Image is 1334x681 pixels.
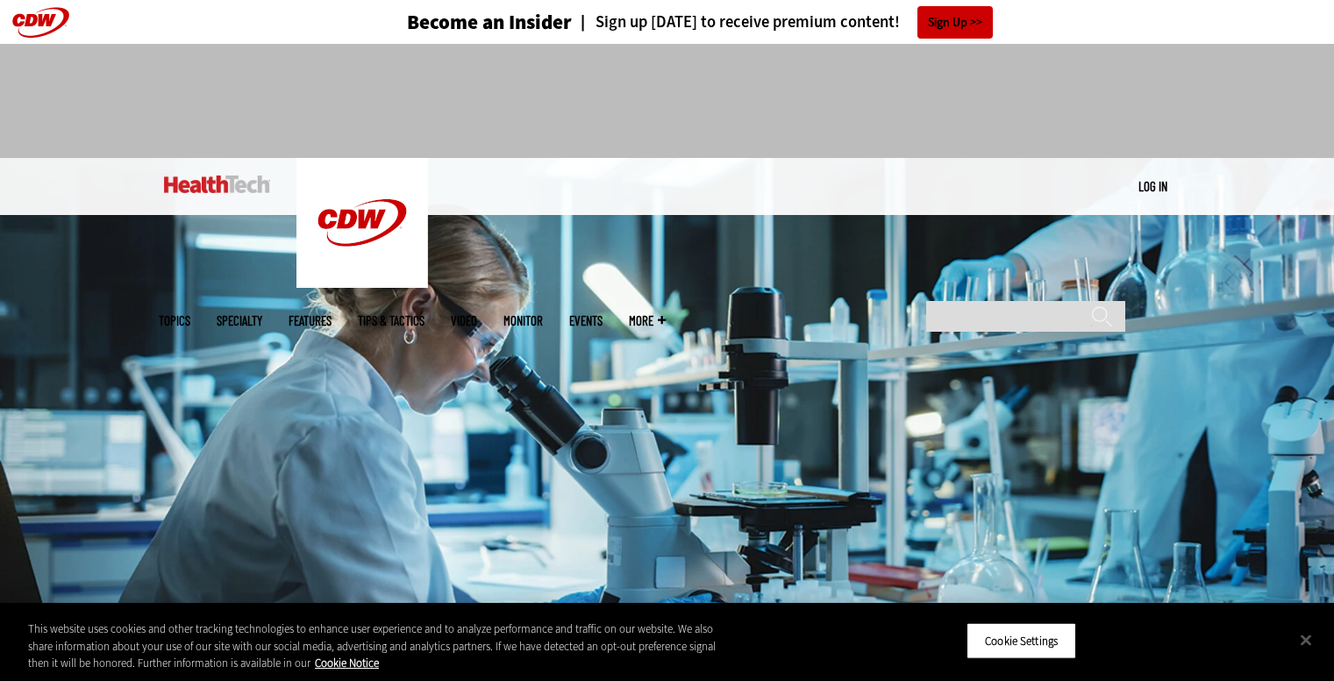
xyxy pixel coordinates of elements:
a: Video [451,314,477,327]
a: Sign up [DATE] to receive premium content! [572,14,900,31]
h3: Become an Insider [407,12,572,32]
a: Sign Up [917,6,993,39]
span: Specialty [217,314,262,327]
img: Home [296,158,428,288]
div: User menu [1138,177,1167,196]
a: Events [569,314,603,327]
a: Log in [1138,178,1167,194]
a: Become an Insider [341,12,572,32]
button: Cookie Settings [967,622,1076,659]
button: Close [1287,620,1325,659]
a: Features [289,314,332,327]
a: Tips & Tactics [358,314,424,327]
span: Topics [159,314,190,327]
img: Home [164,176,270,193]
span: More [629,314,666,327]
div: This website uses cookies and other tracking technologies to enhance user experience and to analy... [28,620,734,672]
a: CDW [296,274,428,292]
a: MonITor [503,314,543,327]
iframe: advertisement [348,61,987,140]
a: More information about your privacy [315,656,379,670]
